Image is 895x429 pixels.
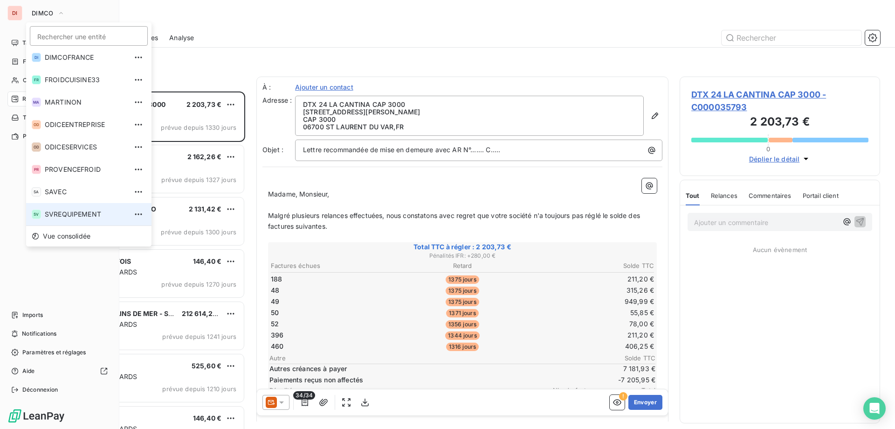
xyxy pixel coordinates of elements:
[303,101,636,108] p: DTX 24 LA CANTINA CAP 3000
[269,387,544,394] span: Pénalités
[599,387,655,394] span: Total
[162,333,236,340] span: prévue depuis 1241 jours
[746,154,814,164] button: Déplier le détail
[527,274,654,284] td: 211,20 €
[766,145,770,153] span: 0
[691,113,868,132] h3: 2 203,73 €
[599,354,655,362] span: Solde TTC
[32,53,41,62] div: DI
[711,192,737,199] span: Relances
[169,33,194,42] span: Analyse
[599,364,655,373] span: 7 181,93 €
[45,210,127,219] span: SVREQUIPEMENT
[446,343,479,351] span: 1316 jours
[32,142,41,152] div: OD
[722,30,861,45] input: Rechercher
[23,76,41,84] span: Clients
[446,275,479,284] span: 1375 jours
[268,211,642,230] span: Malgré plusieurs relances effectuées, nous constatons avec regret que votre société n'a toujours ...
[271,274,282,284] span: 188
[271,286,279,295] span: 48
[271,308,279,317] span: 50
[303,116,636,123] p: CAP 3000
[23,132,51,141] span: Paiements
[161,124,236,131] span: prévue depuis 1330 jours
[269,375,598,385] span: Paiements reçus non affectés
[162,385,236,393] span: prévue depuis 1210 jours
[22,39,66,47] span: Tableau de bord
[193,257,221,265] span: 146,40 €
[193,414,221,422] span: 146,40 €
[269,242,655,252] span: Total TTC à régler : 2 203,73 €
[45,91,245,429] div: grid
[32,9,54,17] span: DIMCO
[22,348,86,357] span: Paramètres et réglages
[23,113,42,122] span: Tâches
[446,287,479,295] span: 1375 jours
[22,330,56,338] span: Notifications
[32,210,41,219] div: SV
[269,364,598,373] span: Autres créances à payer
[527,341,654,352] td: 406,25 €
[527,330,654,340] td: 211,20 €
[45,120,127,129] span: ODICEENTREPRISE
[45,187,127,197] span: SAVEC
[749,154,800,164] span: Déplier le détail
[599,375,655,385] span: -7 205,95 €
[446,320,480,329] span: 1356 jours
[30,26,148,46] input: placeholder
[262,146,283,154] span: Objet :
[527,308,654,318] td: 55,85 €
[691,88,868,113] span: DTX 24 LA CANTINA CAP 3000 - C000035793
[45,75,127,84] span: FROIDCUISINE33
[45,53,127,62] span: DIMCOFRANCE
[22,311,43,319] span: Imports
[544,387,599,394] span: Nbr de factures
[686,192,700,199] span: Tout
[295,83,353,92] span: Ajouter un contact
[66,309,179,317] span: SOCIETE DES BAINS DE MER - SBM
[43,232,90,241] span: Vue consolidée
[182,309,223,317] span: 212 614,24 €
[22,386,58,394] span: Déconnexion
[32,165,41,174] div: PR
[399,261,526,271] th: Retard
[7,6,22,21] div: DI
[271,331,283,340] span: 396
[303,123,636,131] p: 06700 ST LAURENT DU VAR , FR
[303,108,636,116] p: [STREET_ADDRESS][PERSON_NAME]
[269,354,599,362] span: Autre
[161,281,236,288] span: prévue depuis 1270 jours
[161,176,236,183] span: prévue depuis 1327 jours
[262,83,295,92] label: À :
[628,395,662,410] button: Envoyer
[527,285,654,295] td: 315,26 €
[803,192,839,199] span: Portail client
[187,153,222,161] span: 2 162,26 €
[527,296,654,307] td: 949,99 €
[192,362,221,370] span: 525,60 €
[445,331,480,340] span: 1344 jours
[303,146,500,154] span: Lettre recommandée de mise en demeure avec AR N°....... C.....
[446,309,479,317] span: 1371 jours
[32,75,41,84] div: FR
[262,96,292,104] span: Adresse :
[45,165,127,174] span: PROVENCEFROID
[186,100,222,108] span: 2 203,73 €
[271,319,279,329] span: 52
[527,261,654,271] th: Solde TTC
[270,261,398,271] th: Factures échues
[23,57,47,66] span: Factures
[293,391,315,400] span: 34/34
[268,190,330,198] span: Madame, Monsieur,
[271,297,279,306] span: 49
[161,228,236,236] span: prévue depuis 1300 jours
[7,364,111,379] a: Aide
[527,319,654,329] td: 78,00 €
[271,342,283,351] span: 460
[32,120,41,129] div: OD
[749,192,792,199] span: Commentaires
[22,95,47,103] span: Relances
[22,367,35,375] span: Aide
[189,205,222,213] span: 2 131,42 €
